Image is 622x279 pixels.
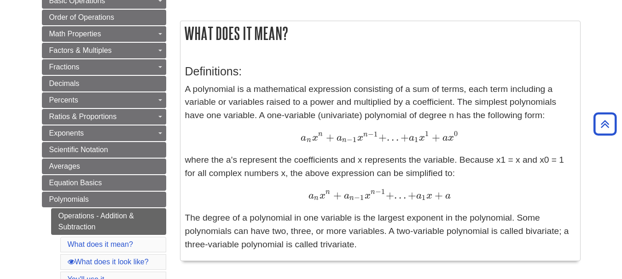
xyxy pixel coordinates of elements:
span: − [354,193,360,202]
span: Percents [49,96,78,104]
span: a [301,133,306,143]
span: Equation Basics [49,179,102,187]
span: Polynomials [49,195,89,203]
span: 1 [374,130,378,138]
span: a [443,191,451,201]
span: a [344,191,349,201]
span: + [386,189,394,201]
span: . [387,131,389,143]
span: + [378,131,387,143]
span: x [320,191,326,201]
span: x [419,133,425,143]
span: Averages [49,162,80,170]
span: Fractions [49,63,80,71]
span: 1 [414,135,418,144]
span: . [401,189,406,201]
a: Averages [42,159,166,174]
span: x [426,191,432,201]
span: n [326,188,330,196]
span: Ratios & Proportions [49,113,117,120]
a: Decimals [42,76,166,91]
a: Back to Top [590,118,620,130]
span: + [406,189,416,201]
span: a [337,133,342,143]
span: a [308,191,314,201]
a: Fractions [42,59,166,75]
h2: What does it mean? [180,21,580,46]
span: − [375,187,381,196]
a: Factors & Multiples [42,43,166,58]
h3: Definitions: [185,65,575,78]
span: n [349,194,354,202]
a: What does it mean? [68,240,133,248]
span: x [448,133,454,143]
a: Scientific Notation [42,142,166,158]
span: n [307,137,311,144]
span: 1 [360,193,364,202]
span: + [432,189,443,201]
a: Equation Basics [42,175,166,191]
span: 1 [422,193,425,202]
a: Operations - Addition & Subtraction [51,208,166,235]
span: n [371,188,375,196]
span: Scientific Notation [49,146,108,154]
span: Exponents [49,129,84,137]
span: 0 [454,130,458,138]
span: 1 [353,135,356,144]
span: + [331,189,342,201]
p: A polynomial is a mathematical expression consisting of a sum of terms, each term including a var... [185,83,575,251]
span: n [318,131,323,138]
span: Order of Operations [49,13,114,21]
span: Factors & Multiples [49,46,112,54]
span: 1 [425,130,429,138]
span: a [409,133,414,143]
span: a [440,133,448,143]
a: What does it look like? [68,258,149,266]
span: + [399,131,409,143]
span: . [389,131,394,143]
span: n [363,131,368,138]
span: x [365,191,371,201]
span: n [342,137,347,144]
a: Order of Operations [42,10,166,25]
a: Percents [42,92,166,108]
span: Decimals [49,80,80,87]
span: Math Properties [49,30,101,38]
span: − [347,135,353,144]
span: x [357,133,363,143]
span: x [312,133,318,143]
span: n [314,194,319,202]
span: . [397,189,401,201]
span: . [394,131,399,143]
a: Exponents [42,125,166,141]
span: a [416,191,422,201]
a: Math Properties [42,26,166,42]
span: − [368,130,374,138]
span: + [430,131,440,143]
span: . [394,189,397,201]
span: 1 [381,187,385,196]
a: Polynomials [42,192,166,207]
span: + [324,131,334,143]
a: Ratios & Proportions [42,109,166,125]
